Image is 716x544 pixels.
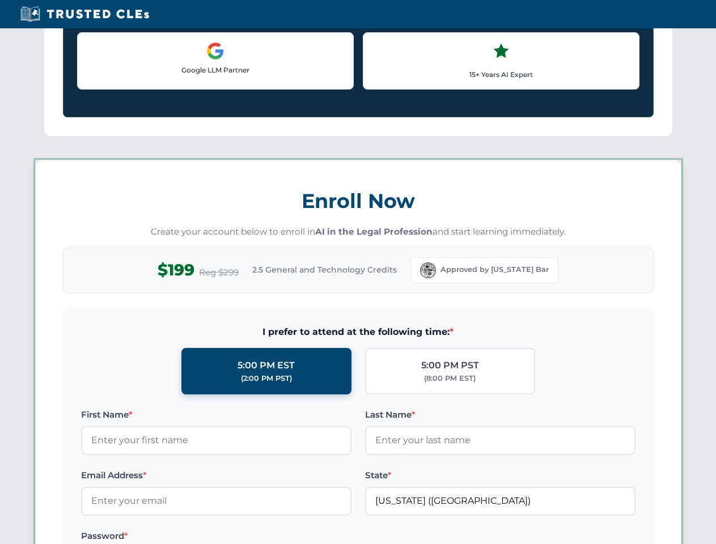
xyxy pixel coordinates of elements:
strong: AI in the Legal Profession [315,226,433,237]
div: (8:00 PM EST) [424,373,476,384]
span: I prefer to attend at the following time: [81,325,635,339]
p: Create your account below to enroll in and start learning immediately. [63,226,654,239]
img: Google [206,42,224,60]
p: 15+ Years AI Expert [372,69,630,80]
span: 2.5 General and Technology Credits [252,263,397,276]
span: Reg $299 [199,266,239,279]
label: State [365,469,635,482]
label: Password [81,529,351,543]
input: Florida (FL) [365,487,635,515]
label: First Name [81,408,351,422]
label: Email Address [81,469,351,482]
span: $199 [158,257,194,283]
img: Florida Bar [420,262,436,278]
input: Enter your last name [365,426,635,454]
label: Last Name [365,408,635,422]
div: (2:00 PM PST) [241,373,292,384]
span: Approved by [US_STATE] Bar [440,264,549,275]
input: Enter your first name [81,426,351,454]
div: 5:00 PM PST [421,358,479,373]
div: 5:00 PM EST [238,358,295,373]
img: Trusted CLEs [17,6,152,23]
h3: Enroll Now [63,183,654,219]
input: Enter your email [81,487,351,515]
p: Google LLM Partner [87,65,344,75]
